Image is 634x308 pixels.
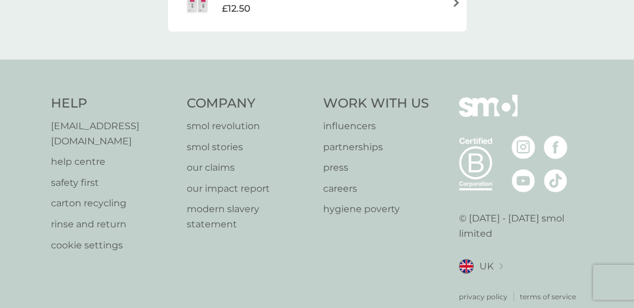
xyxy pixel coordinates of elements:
h4: Work With Us [323,95,429,113]
img: select a new location [499,263,503,269]
img: visit the smol Instagram page [512,136,535,159]
img: smol [459,95,518,134]
a: help centre [51,154,176,169]
a: [EMAIL_ADDRESS][DOMAIN_NAME] [51,119,176,148]
a: modern slavery statement [187,202,311,231]
img: visit the smol Facebook page [544,136,567,159]
a: terms of service [520,291,576,302]
img: visit the smol Youtube page [512,169,535,192]
img: UK flag [459,259,474,274]
h4: Company [187,95,311,113]
a: smol revolution [187,119,311,134]
h4: Help [51,95,176,113]
a: press [323,160,429,175]
a: influencers [323,119,429,134]
a: safety first [51,175,176,191]
img: visit the smol Tiktok page [544,169,567,192]
span: UK [479,259,494,274]
a: carton recycling [51,196,176,211]
a: hygiene poverty [323,202,429,217]
a: careers [323,181,429,196]
a: smol stories [187,140,311,155]
a: cookie settings [51,238,176,253]
a: partnerships [323,140,429,155]
p: © [DATE] - [DATE] smol limited [459,211,584,241]
a: our claims [187,160,311,175]
span: £12.50 [222,1,251,16]
a: privacy policy [459,291,508,302]
a: rinse and return [51,217,176,232]
a: our impact report [187,181,311,196]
